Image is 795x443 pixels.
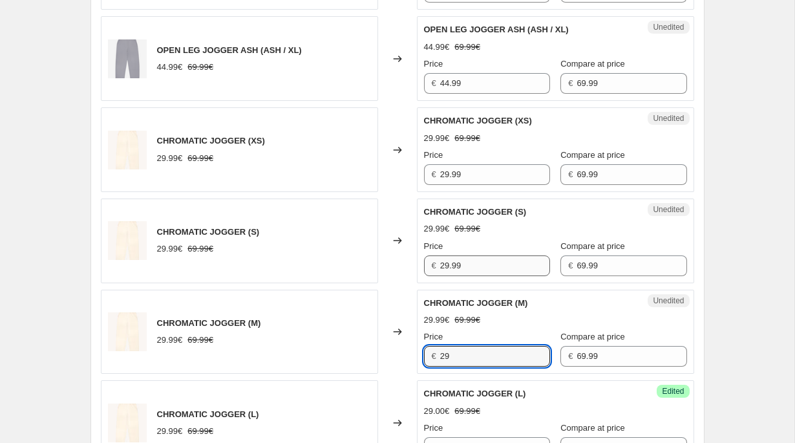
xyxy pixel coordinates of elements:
[424,41,450,54] div: 44.99€
[424,222,450,235] div: 29.99€
[157,61,183,74] div: 44.99€
[568,351,573,361] span: €
[424,59,443,69] span: Price
[653,113,684,124] span: Unedited
[187,425,213,438] strike: 69.99€
[432,261,436,270] span: €
[157,318,261,328] span: CHROMATIC JOGGER (M)
[424,332,443,341] span: Price
[187,61,213,74] strike: 69.99€
[662,386,684,396] span: Edited
[157,409,259,419] span: CHROMATIC JOGGER (L)
[108,131,147,169] img: pants_pink_35_80x.jpg
[653,22,684,32] span: Unedited
[454,222,480,235] strike: 69.99€
[187,334,213,347] strike: 69.99€
[560,332,625,341] span: Compare at price
[454,405,480,418] strike: 69.99€
[560,423,625,433] span: Compare at price
[108,312,147,351] img: pants_pink_35_80x.jpg
[424,241,443,251] span: Price
[424,298,528,308] span: CHROMATIC JOGGER (M)
[560,150,625,160] span: Compare at price
[653,204,684,215] span: Unedited
[454,41,480,54] strike: 69.99€
[454,314,480,327] strike: 69.99€
[424,116,532,125] span: CHROMATIC JOGGER (XS)
[560,241,625,251] span: Compare at price
[187,152,213,165] strike: 69.99€
[653,296,684,306] span: Unedited
[424,150,443,160] span: Price
[157,45,302,55] span: OPEN LEG JOGGER ASH (ASH / XL)
[108,39,147,78] img: Unbenannt_2_1269f678-2e81-426c-a773-0df8307f706b_80x.png
[424,25,569,34] span: OPEN LEG JOGGER ASH (ASH / XL)
[108,404,147,442] img: pants_pink_35_80x.jpg
[157,334,183,347] div: 29.99€
[432,78,436,88] span: €
[424,389,526,398] span: CHROMATIC JOGGER (L)
[568,169,573,179] span: €
[424,314,450,327] div: 29.99€
[157,136,265,146] span: CHROMATIC JOGGER (XS)
[424,423,443,433] span: Price
[454,132,480,145] strike: 69.99€
[424,207,527,217] span: CHROMATIC JOGGER (S)
[187,243,213,255] strike: 69.99€
[560,59,625,69] span: Compare at price
[424,405,450,418] div: 29.00€
[432,169,436,179] span: €
[157,243,183,255] div: 29.99€
[157,227,260,237] span: CHROMATIC JOGGER (S)
[108,221,147,260] img: pants_pink_35_80x.jpg
[424,132,450,145] div: 29.99€
[568,78,573,88] span: €
[157,152,183,165] div: 29.99€
[157,425,183,438] div: 29.99€
[568,261,573,270] span: €
[432,351,436,361] span: €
